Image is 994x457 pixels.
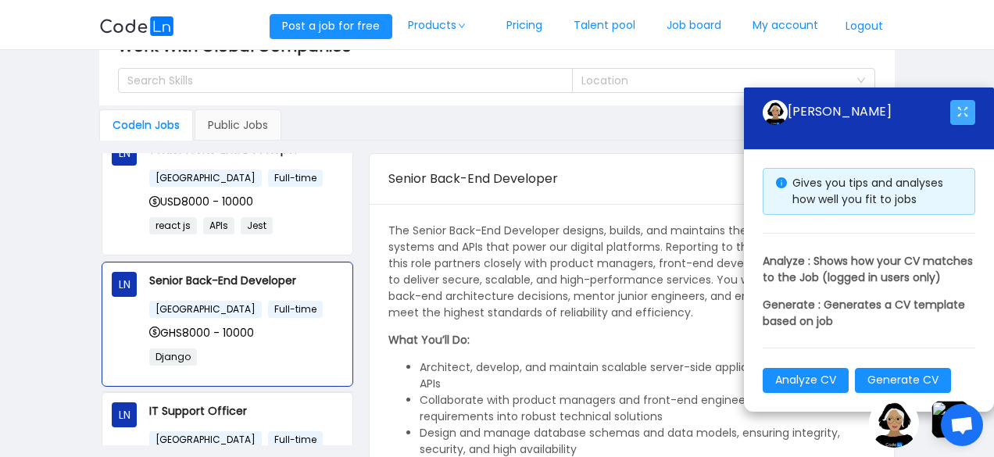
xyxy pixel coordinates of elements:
[119,402,131,427] span: LN
[149,170,262,187] span: [GEOGRAPHIC_DATA]
[119,272,131,297] span: LN
[241,217,273,234] span: Jest
[149,327,160,337] i: icon: dollar
[420,359,875,392] li: Architect, develop, and maintain scalable server-side applications, services, and APIs
[388,332,470,348] strong: What You’ll Do:
[420,392,875,425] li: Collaborate with product managers and front-end engineers to translate requirements into robust t...
[149,431,262,448] span: [GEOGRAPHIC_DATA]
[869,398,919,448] img: ground.ddcf5dcf.png
[149,196,160,207] i: icon: dollar
[855,368,951,393] button: Generate CV
[119,141,131,166] span: LN
[149,301,262,318] span: [GEOGRAPHIC_DATA]
[792,175,943,207] span: Gives you tips and analyses how well you fit to jobs
[763,100,950,125] div: [PERSON_NAME]
[763,297,975,330] p: Generate : Generates a CV template based on job
[388,170,558,187] span: Senior Back-End Developer
[763,368,849,393] button: Analyze CV
[149,217,197,234] span: react js
[763,100,788,125] img: ground.ddcf5dcf.png
[950,100,975,125] button: icon: fullscreen
[149,402,343,420] p: IT Support Officer
[941,404,983,446] div: Open chat
[763,253,975,286] p: Analyze : Shows how your CV matches to the Job (logged in users only)
[457,22,467,30] i: icon: down
[149,325,254,341] span: GHS8000 - 10000
[99,109,193,141] div: Codeln Jobs
[388,223,875,321] p: The Senior Back-End Developer designs, builds, and maintains the core server-side systems and API...
[776,177,787,188] i: icon: info-circle
[149,272,343,289] p: Senior Back-End Developer
[149,348,197,366] span: Django
[268,170,323,187] span: Full-time
[99,16,174,36] img: logobg.f302741d.svg
[268,431,323,448] span: Full-time
[149,194,253,209] span: USD8000 - 10000
[834,14,895,39] button: Logout
[270,14,392,39] button: Post a job for free
[195,109,281,141] div: Public Jobs
[581,73,849,88] div: Location
[203,217,234,234] span: APIs
[268,301,323,318] span: Full-time
[856,76,866,87] i: icon: down
[270,18,392,34] a: Post a job for free
[127,73,549,88] div: Search Skills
